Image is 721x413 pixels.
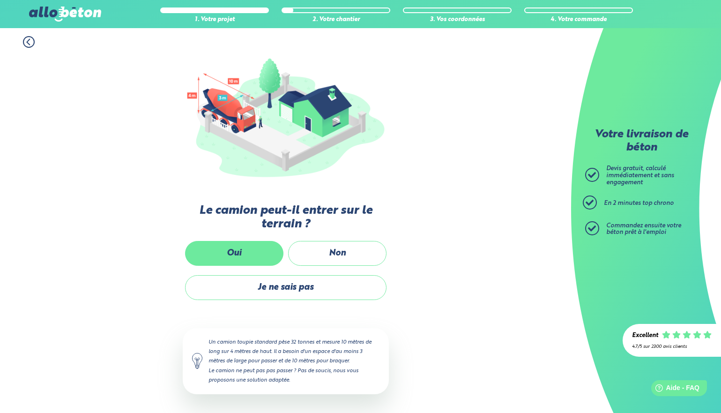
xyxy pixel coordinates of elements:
div: 3. Vos coordonnées [403,16,512,23]
span: En 2 minutes top chrono [604,200,674,206]
iframe: Help widget launcher [638,376,711,403]
label: Non [288,241,387,266]
label: Le camion peut-il entrer sur le terrain ? [183,204,389,232]
div: Excellent [632,332,658,339]
img: allobéton [29,7,101,22]
p: Votre livraison de béton [587,128,695,154]
div: 1. Votre projet [160,16,269,23]
label: Oui [185,241,283,266]
div: 2. Votre chantier [282,16,390,23]
div: 4.7/5 sur 2300 avis clients [632,344,712,349]
label: Je ne sais pas [185,275,387,300]
span: Commandez ensuite votre béton prêt à l'emploi [606,223,681,236]
div: Un camion toupie standard pèse 32 tonnes et mesure 10 mètres de long sur 4 mètres de haut. Il a b... [183,328,389,394]
div: 4. Votre commande [524,16,633,23]
span: Devis gratuit, calculé immédiatement et sans engagement [606,165,674,185]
